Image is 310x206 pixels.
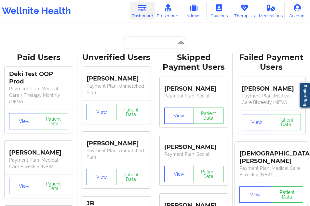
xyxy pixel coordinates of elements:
[242,80,301,93] div: [PERSON_NAME]
[164,93,223,99] p: Payment Plan : Social
[285,2,310,20] a: Account
[9,113,39,129] button: View
[39,113,69,129] button: Patient Data
[82,52,150,63] div: Unverified Users
[164,151,223,157] p: Payment Plan : Social
[194,166,223,182] button: Patient Data
[9,85,68,105] p: Payment Plan : Medical Care + Therapy Monthly (NEW)
[242,114,272,130] button: View
[271,186,303,203] button: Patient Data
[116,169,146,185] button: Patient Data
[155,2,181,20] a: Prescribers
[9,157,68,170] p: Payment Plan : Medical Care Biweekly (NEW)
[207,2,232,20] a: Coaches
[300,82,310,108] a: Report Bug
[164,108,194,124] button: View
[164,139,223,151] div: [PERSON_NAME]
[164,80,223,93] div: [PERSON_NAME]
[9,144,68,157] div: [PERSON_NAME]
[232,2,257,20] a: Therapists
[87,147,146,160] p: Payment Plan : Unmatched Plan
[116,104,146,120] button: Patient Data
[39,178,69,194] button: Patient Data
[87,169,116,185] button: View
[87,83,146,96] p: Payment Plan : Unmatched Plan
[87,70,146,83] div: [PERSON_NAME]
[164,166,194,182] button: View
[237,52,305,73] div: Failed Payment Users
[239,145,303,165] div: [DEMOGRAPHIC_DATA][PERSON_NAME]
[181,2,207,20] a: Admins
[9,178,39,194] button: View
[271,114,301,130] button: Patient Data
[160,52,228,73] div: Skipped Payment Users
[87,135,146,147] div: [PERSON_NAME]
[239,186,272,203] button: View
[257,2,285,20] a: Medications
[5,52,73,63] div: Paid Users
[9,70,68,85] div: Deki Test OOP Prod
[242,93,301,106] p: Payment Plan : Medical Care Biweekly (NEW)
[87,104,116,120] button: View
[194,108,223,124] button: Patient Data
[130,2,155,20] a: Dashboard
[239,165,303,178] p: Payment Plan : Medical Care Biweekly (NEW)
